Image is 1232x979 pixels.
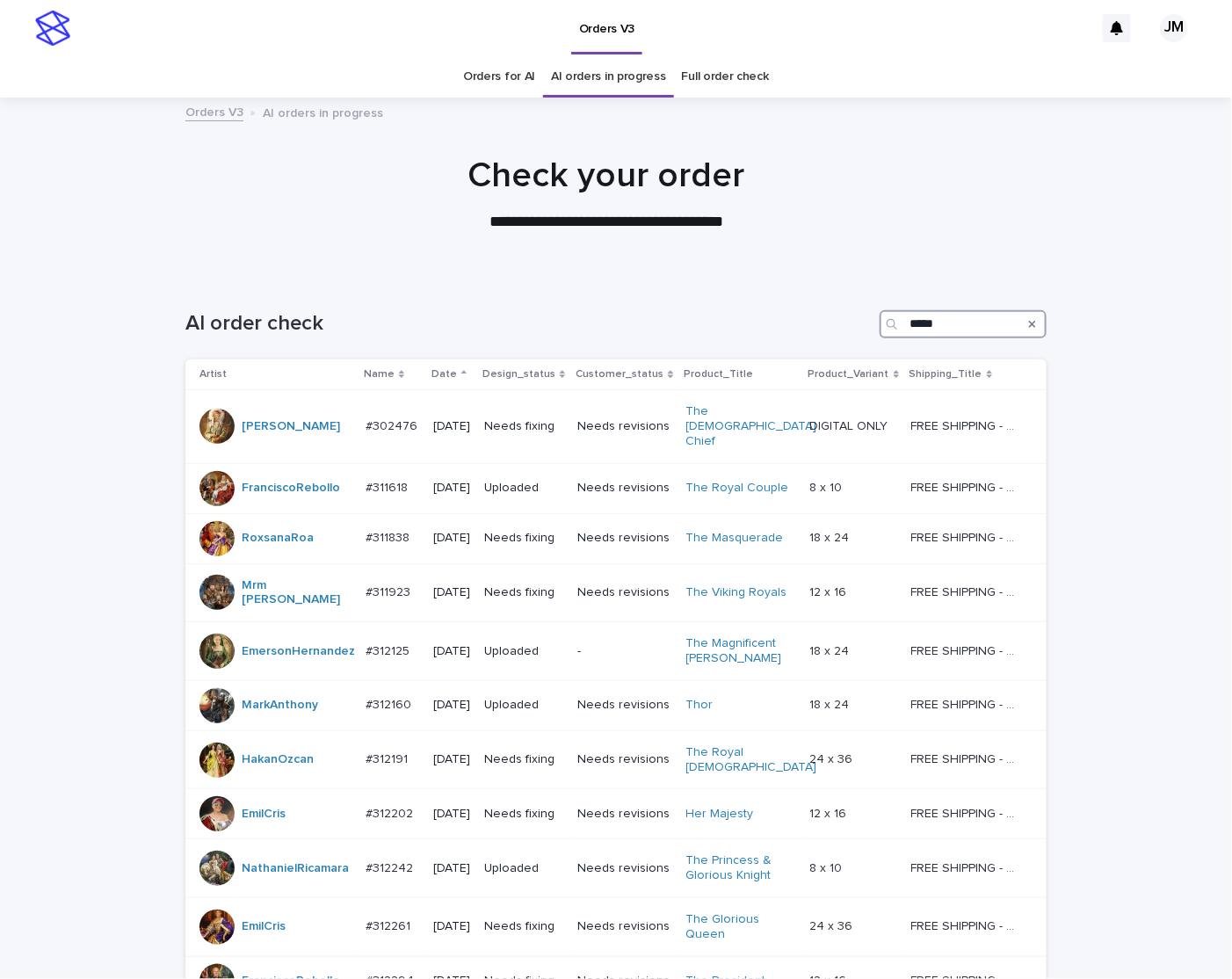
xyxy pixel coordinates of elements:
p: Uploaded [484,861,563,876]
p: FREE SHIPPING - preview in 1-2 business days, after your approval delivery will take 5-10 b.d. [911,527,1022,546]
p: #312261 [366,916,414,934]
tr: NathanielRicamara #312242#312242 [DATE]UploadedNeeds revisionsThe Princess & Glorious Knight 8 x ... [185,839,1047,898]
p: FREE SHIPPING - preview in 1-2 business days, delivery in 5-10 business days after your approval. [911,416,1022,434]
p: [DATE] [433,698,470,713]
p: AI orders in progress [263,102,383,121]
p: Uploaded [484,481,563,496]
p: [DATE] [433,752,470,767]
p: [DATE] [433,807,470,822]
p: #312202 [366,803,417,822]
a: [PERSON_NAME] [242,419,340,434]
p: FREE SHIPPING - preview in 1-2 business days, after your approval delivery will take 5-10 b.d. [911,858,1022,876]
a: MarkAnthony [242,698,318,713]
a: The Glorious Queen [686,912,796,942]
p: 12 x 16 [810,803,851,822]
p: Needs fixing [484,807,563,822]
p: Needs revisions [577,481,671,496]
a: Orders for AI [463,56,535,98]
p: - [577,644,671,659]
p: Needs fixing [484,531,563,546]
h1: Check your order [176,155,1037,197]
a: Mrm [PERSON_NAME] [242,578,351,608]
img: stacker-logo-s-only.png [35,11,70,46]
p: [DATE] [433,419,470,434]
p: Design_status [482,365,555,384]
a: Her Majesty [686,807,754,822]
tr: FranciscoRebollo #311618#311618 [DATE]UploadedNeeds revisionsThe Royal Couple 8 x 108 x 10 FREE S... [185,463,1047,513]
p: Product_Variant [808,365,889,384]
p: [DATE] [433,585,470,600]
div: JM [1160,14,1188,42]
h1: AI order check [185,311,873,337]
p: #312125 [366,641,413,659]
tr: EmersonHernandez #312125#312125 [DATE]Uploaded-The Magnificent [PERSON_NAME] 18 x 2418 x 24 FREE ... [185,622,1047,681]
p: FREE SHIPPING - preview in 1-2 business days, after your approval delivery will take 5-10 b.d. [911,803,1022,822]
a: FranciscoRebollo [242,481,340,496]
p: [DATE] [433,644,470,659]
p: Needs fixing [484,585,563,600]
p: [DATE] [433,861,470,876]
a: Full order check [682,56,769,98]
p: FREE SHIPPING - preview in 1-2 business days, after your approval delivery will take 5-10 b.d. [911,641,1022,659]
p: 18 x 24 [810,694,853,713]
tr: RoxsanaRoa #311838#311838 [DATE]Needs fixingNeeds revisionsThe Masquerade 18 x 2418 x 24 FREE SHI... [185,513,1047,563]
p: 24 x 36 [810,749,857,767]
p: Artist [199,365,227,384]
p: #311618 [366,477,411,496]
p: Needs revisions [577,752,671,767]
a: The Masquerade [686,531,784,546]
p: 18 x 24 [810,641,853,659]
p: DIGITAL ONLY [810,416,892,434]
p: 18 x 24 [810,527,853,546]
p: FREE SHIPPING - preview in 1-2 business days, after your approval delivery will take 5-10 b.d. [911,582,1022,600]
p: [DATE] [433,481,470,496]
p: [DATE] [433,919,470,934]
a: RoxsanaRoa [242,531,314,546]
tr: Mrm [PERSON_NAME] #311923#311923 [DATE]Needs fixingNeeds revisionsThe Viking Royals 12 x 1612 x 1... [185,563,1047,622]
p: 12 x 16 [810,582,851,600]
p: #312242 [366,858,417,876]
tr: MarkAnthony #312160#312160 [DATE]UploadedNeeds revisionsThor 18 x 2418 x 24 FREE SHIPPING - previ... [185,680,1047,730]
p: Needs fixing [484,419,563,434]
p: Name [364,365,395,384]
p: 8 x 10 [810,858,846,876]
a: The [DEMOGRAPHIC_DATA] Chief [686,404,817,448]
tr: EmilCris #312261#312261 [DATE]Needs fixingNeeds revisionsThe Glorious Queen 24 x 3624 x 36 FREE S... [185,897,1047,956]
p: [DATE] [433,531,470,546]
p: #311838 [366,527,413,546]
p: 24 x 36 [810,916,857,934]
p: Needs revisions [577,807,671,822]
a: HakanOzcan [242,752,314,767]
p: Needs revisions [577,861,671,876]
p: FREE SHIPPING - preview in 1-2 business days, after your approval delivery will take 5-10 b.d. [911,477,1022,496]
p: Product_Title [685,365,754,384]
a: EmilCris [242,807,286,822]
p: Needs fixing [484,919,563,934]
a: The Royal [DEMOGRAPHIC_DATA] [686,745,817,775]
p: #311923 [366,582,414,600]
a: The Viking Royals [686,585,787,600]
tr: HakanOzcan #312191#312191 [DATE]Needs fixingNeeds revisionsThe Royal [DEMOGRAPHIC_DATA] 24 x 3624... [185,730,1047,789]
p: Needs revisions [577,419,671,434]
p: Shipping_Title [910,365,982,384]
p: Uploaded [484,644,563,659]
a: Thor [686,698,714,713]
tr: EmilCris #312202#312202 [DATE]Needs fixingNeeds revisionsHer Majesty 12 x 1612 x 16 FREE SHIPPING... [185,789,1047,839]
p: 8 x 10 [810,477,846,496]
p: Needs revisions [577,531,671,546]
p: #312191 [366,749,411,767]
p: Needs revisions [577,698,671,713]
a: The Princess & Glorious Knight [686,853,796,883]
a: The Magnificent [PERSON_NAME] [686,636,796,666]
p: Customer_status [576,365,663,384]
p: FREE SHIPPING - preview in 1-2 business days, after your approval delivery will take 5-10 b.d. [911,694,1022,713]
a: AI orders in progress [551,56,666,98]
a: NathanielRicamara [242,861,349,876]
p: FREE SHIPPING - preview in 1-2 business days, after your approval delivery will take 5-10 b.d. [911,749,1022,767]
input: Search [880,310,1047,338]
tr: [PERSON_NAME] #302476#302476 [DATE]Needs fixingNeeds revisionsThe [DEMOGRAPHIC_DATA] Chief DIGITA... [185,390,1047,463]
p: #302476 [366,416,421,434]
p: Needs fixing [484,752,563,767]
a: The Royal Couple [686,481,789,496]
